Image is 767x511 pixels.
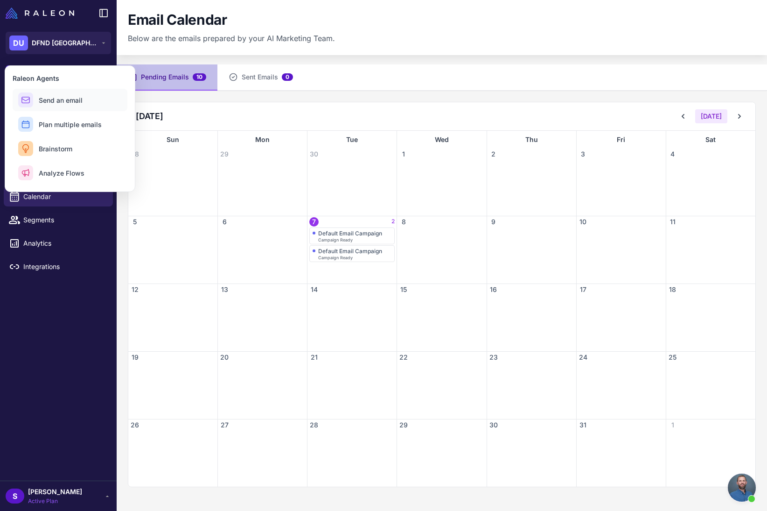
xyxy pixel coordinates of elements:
span: 15 [399,285,408,294]
a: Campaigns [4,163,113,183]
span: Calendar [23,192,105,202]
span: 10 [193,73,206,81]
span: 26 [130,420,139,430]
span: 2 [391,217,395,227]
span: Plan multiple emails [39,120,102,129]
span: 18 [668,285,677,294]
div: Default Email Campaign [318,230,382,237]
button: Plan multiple emails [13,113,127,135]
span: Segments [23,215,105,225]
span: 4 [668,149,677,159]
a: Raleon Logo [6,7,78,19]
div: S [6,489,24,504]
span: 2 [489,149,498,159]
button: Analyze Flows [13,162,127,184]
span: 1 [668,420,677,430]
span: 30 [309,149,319,159]
button: Pending Emails10 [117,64,217,91]
span: 24 [579,353,588,362]
a: Knowledge [4,117,113,136]
span: 29 [399,420,408,430]
a: Calendar [4,187,113,206]
span: DFND [GEOGRAPHIC_DATA] [32,38,97,48]
span: 7 [309,217,319,227]
span: 5 [130,217,139,227]
div: Fri [577,131,666,149]
span: 13 [220,285,229,294]
div: Wed [397,131,486,149]
span: 6 [220,217,229,227]
span: 25 [668,353,677,362]
span: [PERSON_NAME] [28,487,82,497]
a: Chats [4,93,113,113]
span: 30 [489,420,498,430]
a: Email Design [4,140,113,160]
span: Integrations [23,262,105,272]
span: 3 [579,149,588,159]
div: Tue [307,131,397,149]
span: 28 [309,420,319,430]
button: [DATE] [695,109,727,123]
span: 29 [220,149,229,159]
span: Analytics [23,238,105,248]
span: 19 [130,353,139,362]
span: Campaign Ready [318,238,353,242]
a: Analytics [4,234,113,253]
span: 14 [309,285,319,294]
h2: [DATE] [136,110,163,122]
span: 17 [579,285,588,294]
a: Segments [4,210,113,230]
button: DUDFND [GEOGRAPHIC_DATA] [6,32,111,54]
button: Sent Emails0 [217,64,304,91]
span: 27 [220,420,229,430]
img: Raleon Logo [6,7,74,19]
span: Analyze Flows [39,168,84,178]
div: DU [9,35,28,50]
span: 21 [309,353,319,362]
div: Sun [128,131,217,149]
div: Open chat [728,474,756,502]
div: Thu [487,131,576,149]
span: Active Plan [28,497,82,505]
span: 16 [489,285,498,294]
a: Integrations [4,257,113,277]
span: 0 [282,73,293,81]
span: 8 [399,217,408,227]
span: Campaign Ready [318,255,353,260]
span: 12 [130,285,139,294]
span: 10 [579,217,588,227]
span: 11 [668,217,677,227]
span: 31 [579,420,588,430]
span: Send an email [39,95,83,105]
div: Mon [218,131,307,149]
div: Default Email Campaign [318,248,382,255]
h3: Raleon Agents [13,73,127,83]
p: Below are the emails prepared by your AI Marketing Team. [128,33,335,44]
span: 22 [399,353,408,362]
span: 23 [489,353,498,362]
span: Brainstorm [39,144,72,154]
span: 1 [399,149,408,159]
button: Brainstorm [13,137,127,160]
div: Sat [666,131,755,149]
span: 20 [220,353,229,362]
button: Send an email [13,89,127,111]
span: 9 [489,217,498,227]
h1: Email Calendar [128,11,227,29]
